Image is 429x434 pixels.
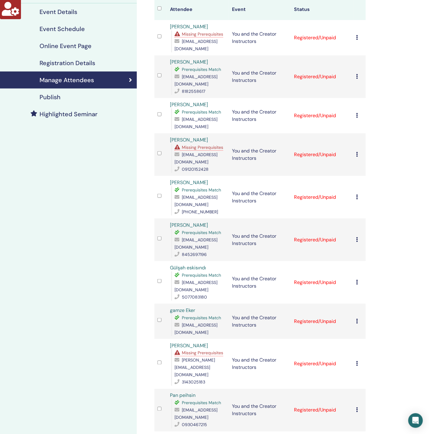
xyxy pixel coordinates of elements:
span: [EMAIL_ADDRESS][DOMAIN_NAME] [175,152,217,165]
td: You and the Creator Instructors [229,133,291,176]
span: [EMAIL_ADDRESS][DOMAIN_NAME] [175,39,217,51]
h4: Registration Details [40,59,95,67]
div: Open Intercom Messenger [408,413,423,428]
h4: Manage Attendees [40,76,94,84]
span: [EMAIL_ADDRESS][DOMAIN_NAME] [175,74,217,87]
a: [PERSON_NAME] [170,179,208,186]
span: Missing Prerequisites [182,145,223,150]
a: [PERSON_NAME] [170,23,208,30]
h4: Event Details [40,8,77,16]
span: [EMAIL_ADDRESS][DOMAIN_NAME] [175,194,217,207]
span: 8182558617 [182,89,205,94]
span: [PHONE_NUMBER] [182,209,218,215]
a: [PERSON_NAME] [170,59,208,65]
span: [EMAIL_ADDRESS][DOMAIN_NAME] [175,322,217,335]
h4: Event Schedule [40,25,85,33]
a: [PERSON_NAME] [170,137,208,143]
td: You and the Creator Instructors [229,261,291,304]
td: You and the Creator Instructors [229,98,291,133]
span: 5077083180 [182,294,207,300]
a: gamze Eker [170,307,195,313]
span: Prerequisites Match [182,315,221,320]
span: Prerequisites Match [182,187,221,193]
span: [EMAIL_ADDRESS][DOMAIN_NAME] [175,237,217,250]
span: [EMAIL_ADDRESS][DOMAIN_NAME] [175,408,217,420]
td: You and the Creator Instructors [229,339,291,389]
span: 8452697196 [182,252,207,257]
a: Pan peihsin [170,392,195,399]
td: You and the Creator Instructors [229,176,291,219]
span: 3143025183 [182,380,205,385]
h4: Publish [40,93,61,101]
span: Missing Prerequisites [182,31,223,37]
td: You and the Creator Instructors [229,389,291,432]
a: [PERSON_NAME] [170,342,208,349]
span: [PERSON_NAME][EMAIL_ADDRESS][DOMAIN_NAME] [175,358,215,378]
h4: Highlighted Seminar [40,110,98,118]
h4: Online Event Page [40,42,92,50]
span: 09120152428 [182,166,209,172]
span: Prerequisites Match [182,230,221,235]
span: [EMAIL_ADDRESS][DOMAIN_NAME] [175,117,217,129]
span: 0930467215 [182,422,207,428]
span: Prerequisites Match [182,67,221,72]
span: [EMAIL_ADDRESS][DOMAIN_NAME] [175,280,217,292]
span: Missing Prerequisites [182,350,223,356]
span: Prerequisites Match [182,109,221,115]
span: Prerequisites Match [182,400,221,406]
td: You and the Creator Instructors [229,55,291,98]
a: [PERSON_NAME] [170,222,208,228]
td: You and the Creator Instructors [229,219,291,261]
a: Gülşah eskisındı [170,264,206,271]
td: You and the Creator Instructors [229,20,291,55]
span: Prerequisites Match [182,272,221,278]
a: [PERSON_NAME] [170,101,208,108]
td: You and the Creator Instructors [229,304,291,339]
